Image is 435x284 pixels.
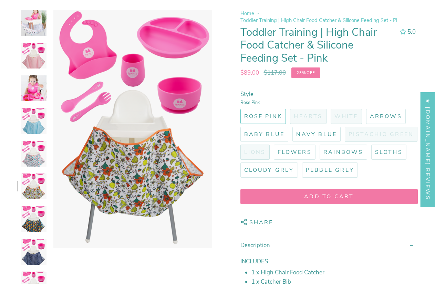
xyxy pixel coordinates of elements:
[240,10,254,17] a: Home
[244,148,266,156] span: Lions
[240,69,259,77] span: $89.00
[396,27,418,36] button: 5.0 out of 5.0 stars
[296,130,337,138] span: Navy Blue
[294,113,322,120] span: Hearts
[349,130,414,138] span: Pistachio Green
[249,219,273,228] span: Share
[400,29,406,35] div: 5.0 out of 5.0 stars
[240,26,394,65] h1: Toddler Training | High Chair Food Catcher & Silicone Feeding Set - Pink
[297,70,307,75] span: 23%
[407,28,416,36] span: 5.0
[291,67,320,78] span: off
[240,258,268,266] strong: INCLUDES
[306,166,354,174] span: Pebble Grey
[240,98,418,105] small: Rose Pink
[334,113,358,120] span: White
[240,189,418,204] button: Add to cart
[421,92,435,207] div: Click to open Judge.me floating reviews tab
[264,69,286,77] s: $117.00
[370,113,402,120] span: Arrows
[244,166,294,174] span: Cloudy Grey
[251,269,418,276] li: 1 x High Chair Food Catcher
[240,90,253,98] span: Style
[247,193,412,200] span: Add to cart
[240,236,418,255] summary: Description
[375,148,403,156] span: Sloths
[278,148,312,156] span: Flowers
[240,17,397,24] span: Toddler Training | High Chair Food Catcher & Silicone Feeding Set - Pi
[244,113,282,120] span: Rose Pink
[244,130,285,138] span: Baby Blue
[240,215,273,230] button: Share
[323,148,363,156] span: Rainbows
